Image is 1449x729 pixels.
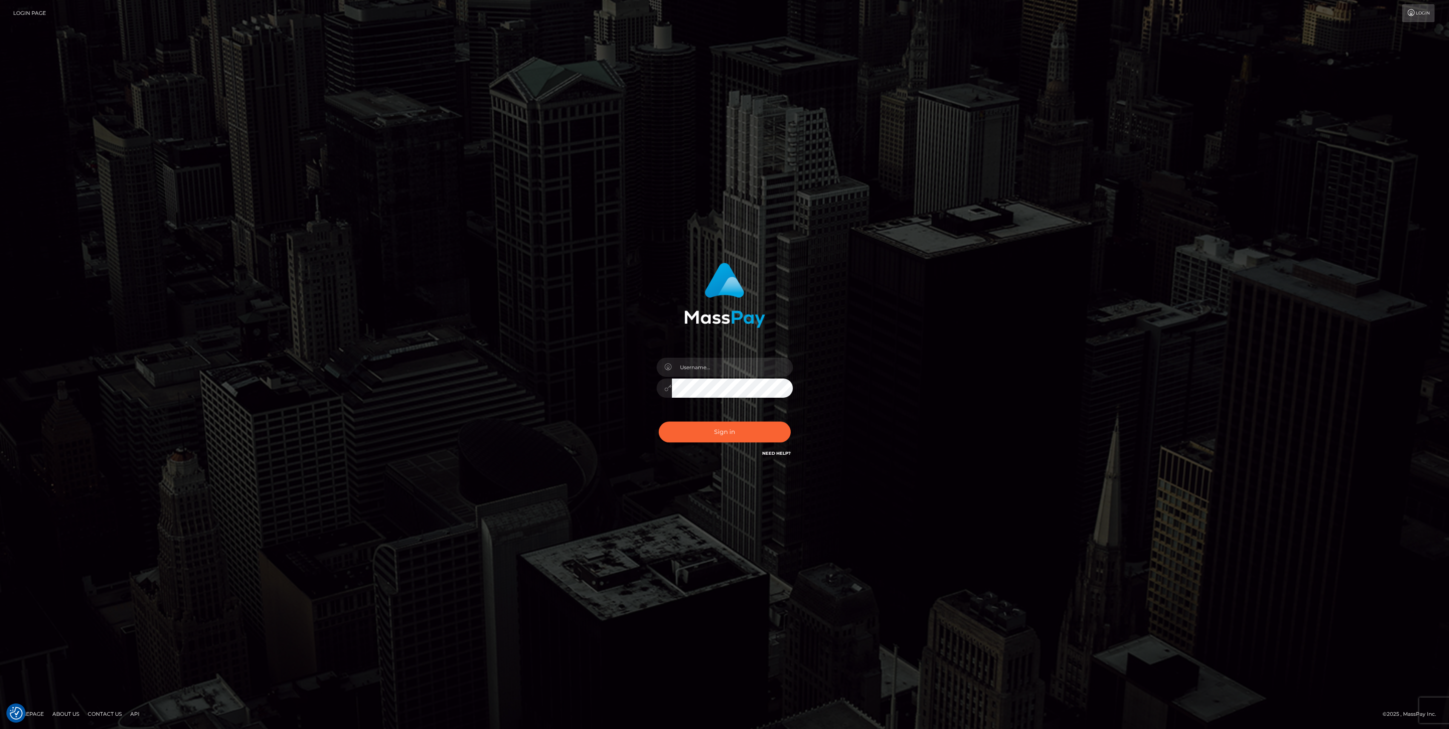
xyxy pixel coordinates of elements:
[10,707,23,720] button: Consent Preferences
[84,707,125,720] a: Contact Us
[659,422,791,442] button: Sign in
[762,451,791,456] a: Need Help?
[127,707,143,720] a: API
[672,358,793,377] input: Username...
[49,707,83,720] a: About Us
[684,263,765,328] img: MassPay Login
[1402,4,1435,22] a: Login
[13,4,46,22] a: Login Page
[10,707,23,720] img: Revisit consent button
[9,707,47,720] a: Homepage
[1383,709,1443,719] div: © 2025 , MassPay Inc.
